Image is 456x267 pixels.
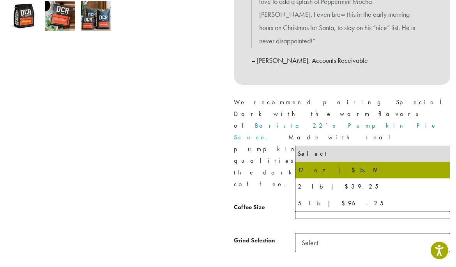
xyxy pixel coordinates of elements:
[234,202,295,213] label: Coffee Size
[295,233,450,252] span: Select
[295,146,450,162] li: Select
[234,96,450,190] p: We recommend pairing Special Dark with the warm flavors of . Made with real pumpkin, the dessert-...
[251,54,433,67] p: – [PERSON_NAME], Accounts Receivable
[299,235,326,250] span: Select
[298,164,447,176] div: 12 oz | $15.19
[9,1,39,31] img: Special Dark
[45,1,75,31] img: Special Dark - Image 2
[298,198,447,209] div: 5 lb | $96.25
[234,121,437,141] a: Barista 22’s Pumpkin Pie Sauce
[298,181,447,192] div: 2 lb | $39.25
[81,1,111,31] img: Special Dark - Image 3
[234,235,295,246] label: Grind Selection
